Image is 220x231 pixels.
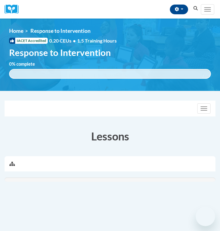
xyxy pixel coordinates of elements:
a: Home [9,28,23,34]
h3: Lessons [5,129,215,144]
button: Account Settings [170,5,188,14]
img: Logo brand [5,5,23,14]
span: IACET Accredited [9,38,48,44]
button: Search [191,5,200,12]
span: 0 [9,61,12,67]
a: Cox Campus [5,5,23,14]
span: • [73,38,76,43]
span: 0.20 CEUs [49,37,77,44]
span: Response to Intervention [30,28,91,34]
span: Response to Intervention [9,47,111,58]
iframe: Button to launch messaging window [196,207,215,226]
span: 1.5 Training Hours [77,38,117,43]
label: % complete [9,61,44,67]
